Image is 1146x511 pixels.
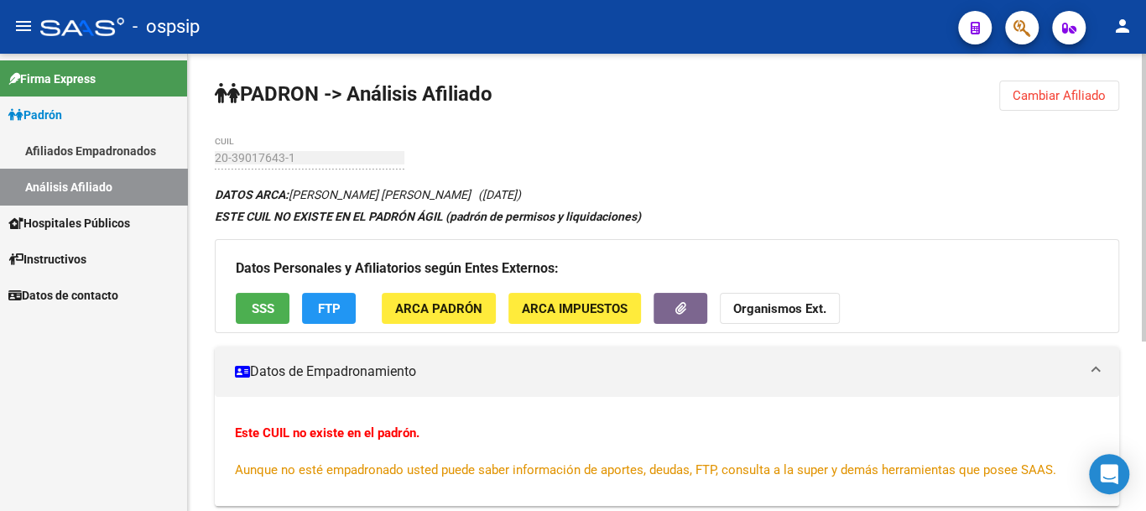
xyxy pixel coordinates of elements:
strong: DATOS ARCA: [215,188,289,201]
button: ARCA Padrón [382,293,496,324]
strong: Este CUIL no existe en el padrón. [235,425,419,441]
button: FTP [302,293,356,324]
h3: Datos Personales y Afiliatorios según Entes Externos: [236,257,1098,280]
mat-icon: person [1112,16,1133,36]
div: Datos de Empadronamiento [215,397,1119,506]
button: SSS [236,293,289,324]
strong: PADRON -> Análisis Afiliado [215,82,492,106]
button: Organismos Ext. [720,293,840,324]
span: - ospsip [133,8,200,45]
span: FTP [318,301,341,316]
mat-panel-title: Datos de Empadronamiento [235,362,1079,381]
span: ARCA Padrón [395,301,482,316]
strong: Organismos Ext. [733,301,826,316]
span: Instructivos [8,250,86,269]
span: Cambiar Afiliado [1013,88,1106,103]
mat-icon: menu [13,16,34,36]
span: Aunque no esté empadronado usted puede saber información de aportes, deudas, FTP, consulta a la s... [235,462,1056,477]
strong: ESTE CUIL NO EXISTE EN EL PADRÓN ÁGIL (padrón de permisos y liquidaciones) [215,210,641,223]
span: Padrón [8,106,62,124]
span: [PERSON_NAME] [PERSON_NAME] [215,188,471,201]
span: SSS [252,301,274,316]
span: Datos de contacto [8,286,118,305]
button: ARCA Impuestos [508,293,641,324]
span: ARCA Impuestos [522,301,628,316]
span: Hospitales Públicos [8,214,130,232]
mat-expansion-panel-header: Datos de Empadronamiento [215,347,1119,397]
span: ([DATE]) [478,188,521,201]
div: Open Intercom Messenger [1089,454,1129,494]
span: Firma Express [8,70,96,88]
button: Cambiar Afiliado [999,81,1119,111]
